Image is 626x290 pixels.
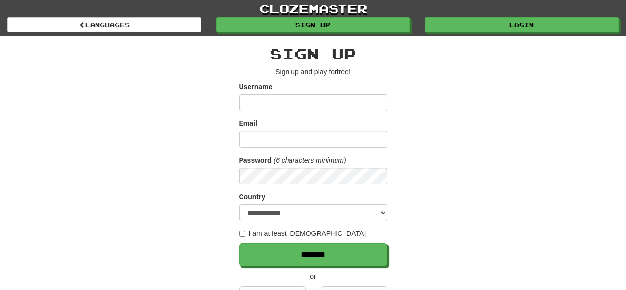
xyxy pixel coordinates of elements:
[239,118,257,128] label: Email
[425,17,619,32] a: Login
[7,17,201,32] a: Languages
[239,82,273,92] label: Username
[216,17,410,32] a: Sign up
[239,46,387,62] h2: Sign up
[239,271,387,281] p: or
[337,68,349,76] u: free
[274,156,346,164] em: (6 characters minimum)
[239,192,266,202] label: Country
[239,229,366,238] label: I am at least [DEMOGRAPHIC_DATA]
[239,231,245,237] input: I am at least [DEMOGRAPHIC_DATA]
[239,155,272,165] label: Password
[239,67,387,77] p: Sign up and play for !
